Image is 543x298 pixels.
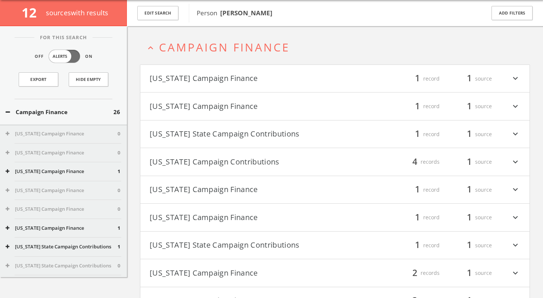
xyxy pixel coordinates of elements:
[85,53,93,60] span: On
[511,183,520,196] i: expand_more
[150,128,335,141] button: [US_STATE] State Campaign Contributions
[464,211,475,224] span: 1
[447,100,492,113] div: source
[6,243,118,251] button: [US_STATE] State Campaign Contributions
[395,72,440,85] div: record
[395,156,440,168] div: records
[146,41,530,53] button: expand_lessCampaign Finance
[6,130,118,138] button: [US_STATE] Campaign Finance
[409,266,421,279] span: 2
[118,149,120,157] span: 0
[412,128,423,141] span: 1
[447,156,492,168] div: source
[6,206,118,213] button: [US_STATE] Campaign Finance
[46,8,109,17] span: source s with results
[146,43,156,53] i: expand_less
[197,9,272,17] span: Person
[6,108,113,116] button: Campaign Finance
[118,168,120,175] span: 1
[511,156,520,168] i: expand_more
[447,211,492,224] div: source
[447,183,492,196] div: source
[395,267,440,279] div: records
[464,100,475,113] span: 1
[412,183,423,196] span: 1
[464,183,475,196] span: 1
[150,239,335,252] button: [US_STATE] State Campaign Contributions
[150,156,335,168] button: [US_STATE] Campaign Contributions
[511,267,520,279] i: expand_more
[464,239,475,252] span: 1
[6,262,118,270] button: [US_STATE] State Campaign Contributions
[464,155,475,168] span: 1
[447,72,492,85] div: source
[447,128,492,141] div: source
[511,72,520,85] i: expand_more
[395,128,440,141] div: record
[118,262,120,270] span: 0
[150,100,335,113] button: [US_STATE] Campaign Finance
[395,183,440,196] div: record
[6,225,118,232] button: [US_STATE] Campaign Finance
[409,155,421,168] span: 4
[137,6,178,21] button: Edit Search
[412,239,423,252] span: 1
[113,108,120,116] span: 26
[464,266,475,279] span: 1
[159,40,290,55] span: Campaign Finance
[511,211,520,224] i: expand_more
[412,211,423,224] span: 1
[6,149,118,157] button: [US_STATE] Campaign Finance
[150,211,335,224] button: [US_STATE] Campaign Finance
[491,6,533,21] button: Add Filters
[34,34,93,41] span: For This Search
[118,206,120,213] span: 0
[19,72,58,87] a: Export
[464,72,475,85] span: 1
[395,100,440,113] div: record
[464,128,475,141] span: 1
[220,9,272,17] b: [PERSON_NAME]
[395,211,440,224] div: record
[447,267,492,279] div: source
[118,225,120,232] span: 1
[150,183,335,196] button: [US_STATE] Campaign Finance
[412,100,423,113] span: 1
[395,239,440,252] div: record
[6,168,118,175] button: [US_STATE] Campaign Finance
[511,128,520,141] i: expand_more
[150,267,335,279] button: [US_STATE] Campaign Finance
[118,130,120,138] span: 0
[150,72,335,85] button: [US_STATE] Campaign Finance
[35,53,44,60] span: Off
[447,239,492,252] div: source
[511,239,520,252] i: expand_more
[69,72,108,87] button: Hide Empty
[511,100,520,113] i: expand_more
[118,243,120,251] span: 1
[6,187,118,194] button: [US_STATE] Campaign Finance
[118,187,120,194] span: 0
[22,4,43,21] span: 12
[412,72,423,85] span: 1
